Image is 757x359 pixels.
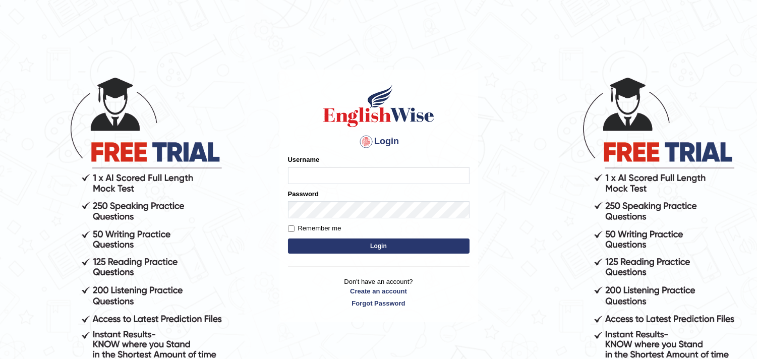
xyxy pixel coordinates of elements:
h4: Login [288,134,470,150]
label: Password [288,189,319,199]
label: Username [288,155,320,164]
a: Create an account [288,286,470,296]
img: Logo of English Wise sign in for intelligent practice with AI [321,83,436,129]
a: Forgot Password [288,298,470,308]
label: Remember me [288,223,341,233]
button: Login [288,238,470,254]
input: Remember me [288,225,295,232]
p: Don't have an account? [288,277,470,308]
